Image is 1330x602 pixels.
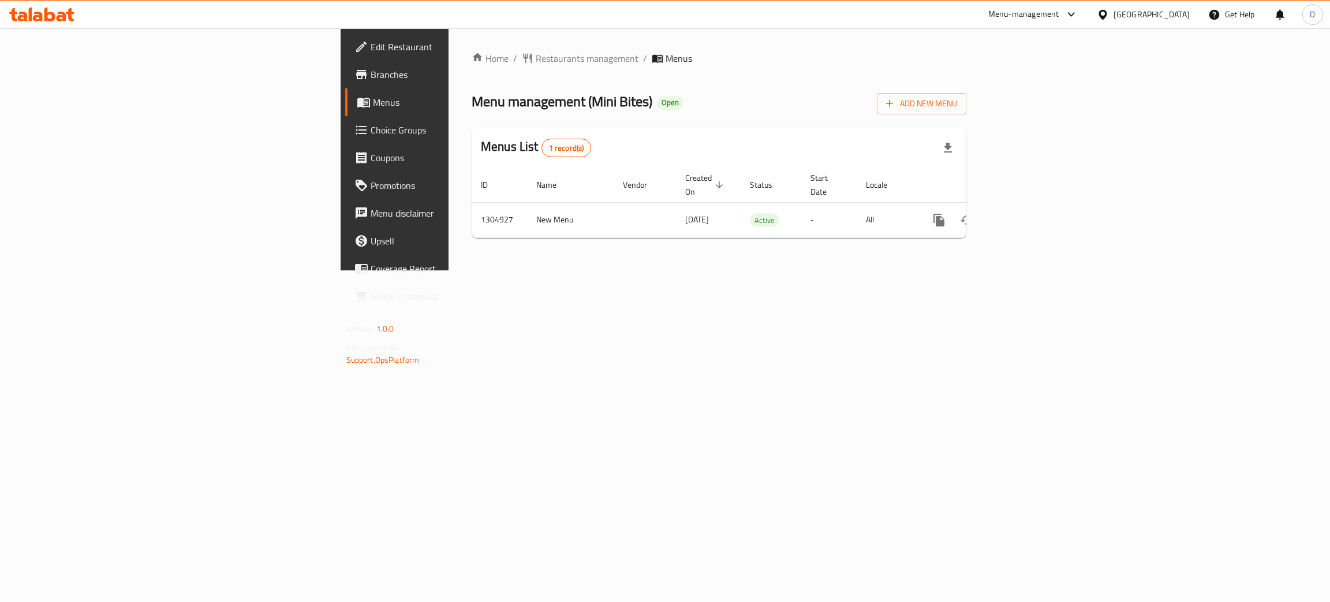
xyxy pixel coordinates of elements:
[643,51,647,65] li: /
[623,178,662,192] span: Vendor
[810,171,843,199] span: Start Date
[988,8,1059,21] div: Menu-management
[801,202,857,237] td: -
[542,143,591,154] span: 1 record(s)
[1310,8,1315,21] span: D
[916,168,1045,203] th: Actions
[750,178,787,192] span: Status
[1114,8,1190,21] div: [GEOGRAPHIC_DATA]
[345,172,563,199] a: Promotions
[371,151,554,165] span: Coupons
[346,321,375,336] span: Version:
[345,33,563,61] a: Edit Restaurant
[750,214,779,227] span: Active
[371,234,554,248] span: Upsell
[373,95,554,109] span: Menus
[522,51,638,65] a: Restaurants management
[481,138,591,157] h2: Menus List
[472,51,966,65] nav: breadcrumb
[685,212,709,227] span: [DATE]
[481,178,503,192] span: ID
[472,168,1045,238] table: enhanced table
[657,98,683,107] span: Open
[371,123,554,137] span: Choice Groups
[666,51,692,65] span: Menus
[536,178,571,192] span: Name
[857,202,916,237] td: All
[371,262,554,276] span: Coverage Report
[345,227,563,255] a: Upsell
[346,341,399,356] span: Get support on:
[877,93,966,114] button: Add New Menu
[934,134,962,162] div: Export file
[345,199,563,227] a: Menu disclaimer
[371,289,554,303] span: Grocery Checklist
[536,51,638,65] span: Restaurants management
[866,178,902,192] span: Locale
[371,206,554,220] span: Menu disclaimer
[750,213,779,227] div: Active
[371,179,554,192] span: Promotions
[345,61,563,88] a: Branches
[541,139,592,157] div: Total records count
[657,96,683,110] div: Open
[886,96,957,111] span: Add New Menu
[346,352,420,367] a: Support.OpsPlatform
[685,171,727,199] span: Created On
[345,116,563,144] a: Choice Groups
[376,321,394,336] span: 1.0.0
[345,283,563,310] a: Grocery Checklist
[345,144,563,172] a: Coupons
[371,68,554,81] span: Branches
[345,88,563,116] a: Menus
[527,202,614,237] td: New Menu
[925,206,953,234] button: more
[953,206,981,234] button: Change Status
[371,40,554,54] span: Edit Restaurant
[345,255,563,283] a: Coverage Report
